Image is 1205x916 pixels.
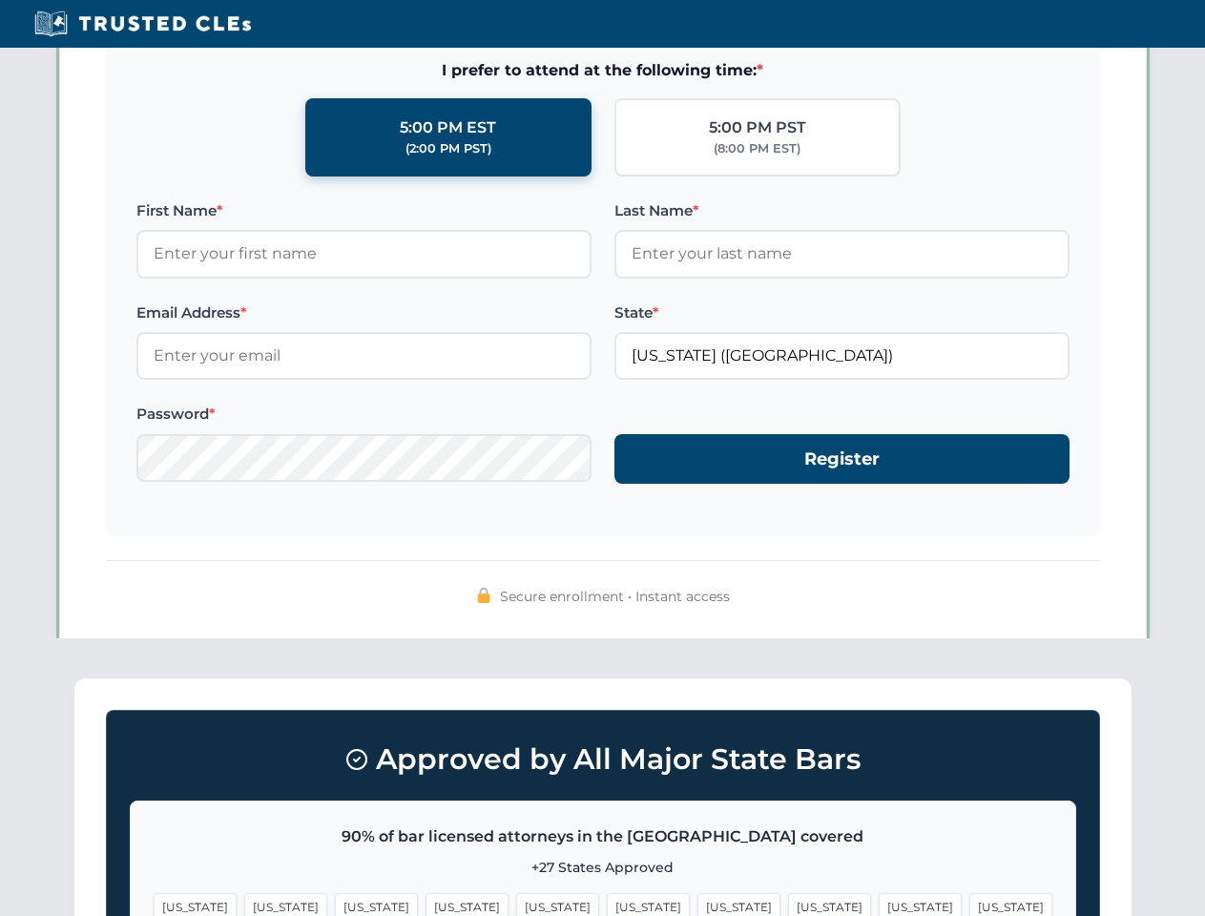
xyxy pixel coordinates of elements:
[614,230,1070,278] input: Enter your last name
[136,58,1070,83] span: I prefer to attend at the following time:
[136,230,592,278] input: Enter your first name
[405,139,491,158] div: (2:00 PM PST)
[714,139,800,158] div: (8:00 PM EST)
[136,332,592,380] input: Enter your email
[154,824,1052,849] p: 90% of bar licensed attorneys in the [GEOGRAPHIC_DATA] covered
[500,586,730,607] span: Secure enrollment • Instant access
[614,332,1070,380] input: Arizona (AZ)
[614,434,1070,485] button: Register
[136,403,592,426] label: Password
[130,734,1076,785] h3: Approved by All Major State Bars
[476,588,491,603] img: 🔒
[709,115,806,140] div: 5:00 PM PST
[154,857,1052,878] p: +27 States Approved
[136,302,592,324] label: Email Address
[614,302,1070,324] label: State
[136,199,592,222] label: First Name
[29,10,257,38] img: Trusted CLEs
[400,115,496,140] div: 5:00 PM EST
[614,199,1070,222] label: Last Name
